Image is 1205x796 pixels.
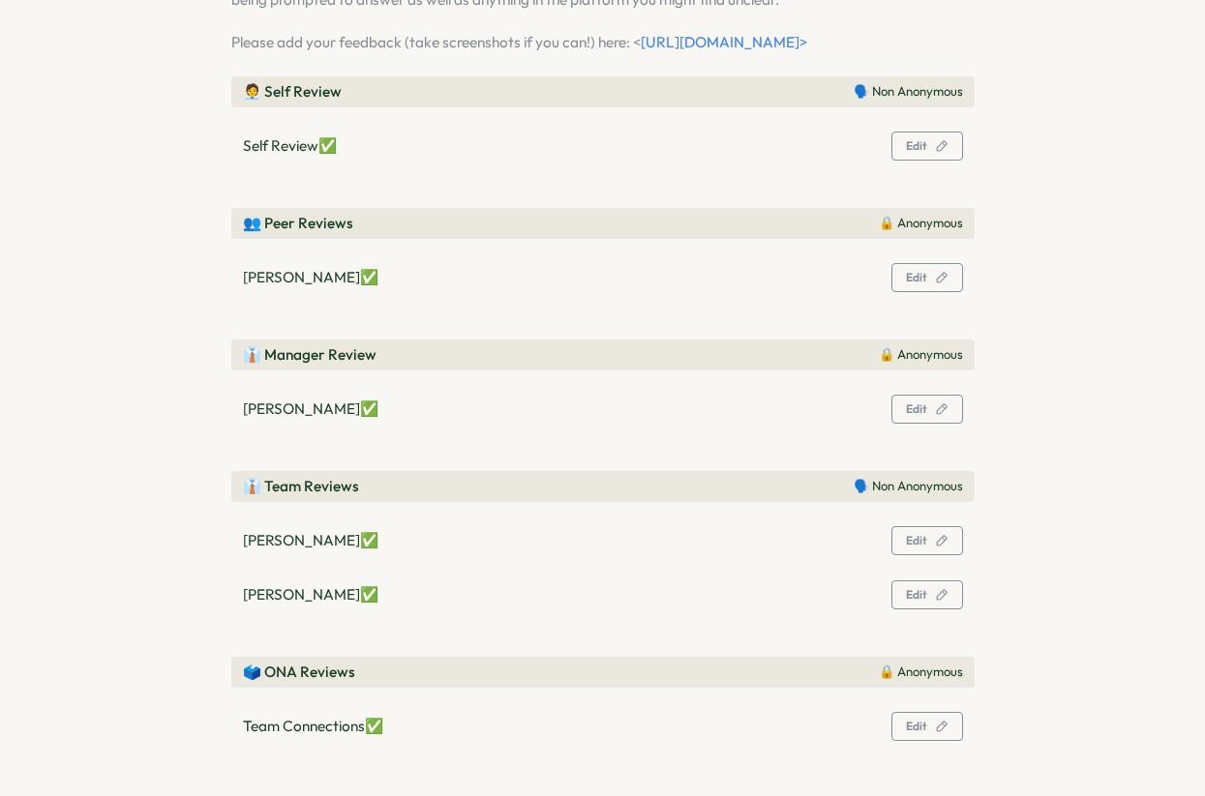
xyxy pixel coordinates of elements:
[906,589,927,601] span: Edit
[891,395,963,424] button: Edit
[906,535,927,546] span: Edit
[243,398,378,420] p: [PERSON_NAME] ✅
[243,662,355,683] p: 🗳️ ONA Reviews
[641,33,807,51] a: [URL][DOMAIN_NAME]>
[243,213,353,234] p: 👥 Peer Reviews
[879,215,963,232] p: 🔒 Anonymous
[243,81,342,103] p: 🧑‍💼 Self Review
[891,580,963,609] button: Edit
[243,344,377,366] p: 👔 Manager Review
[906,721,927,732] span: Edit
[906,140,927,152] span: Edit
[243,584,378,605] p: [PERSON_NAME] ✅
[906,272,927,283] span: Edit
[243,716,383,737] p: Team Connections ✅
[879,663,963,681] p: 🔒 Anonymous
[243,530,378,551] p: [PERSON_NAME] ✅
[891,263,963,292] button: Edit
[854,83,963,101] p: 🗣️ Non Anonymous
[891,526,963,555] button: Edit
[854,478,963,495] p: 🗣️ Non Anonymous
[891,132,963,161] button: Edit
[906,403,927,415] span: Edit
[243,135,337,157] p: Self Review ✅
[891,712,963,741] button: Edit
[243,267,378,288] p: [PERSON_NAME] ✅
[243,476,359,497] p: 👔 Team Reviews
[879,346,963,364] p: 🔒 Anonymous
